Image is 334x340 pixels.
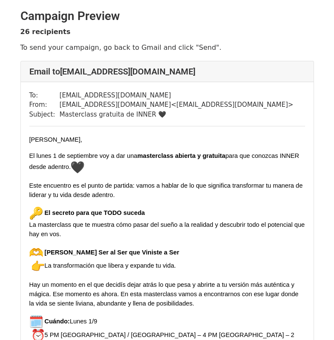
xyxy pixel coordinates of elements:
h2: Campaign Preview [20,9,314,23]
span: Cuándo: [45,318,70,325]
img: 🗓 [29,315,43,329]
img: 🫶 [29,246,43,260]
span: La masterclass que te muestra cómo pasar del sueño a la realidad y descubrir todo el potencial qu... [29,221,307,237]
span: Lunes 1/9 [70,318,97,325]
td: Subject: [29,110,60,120]
span: La transformación que libera y expande tu vida. [29,262,176,269]
span: masterclass abierta y gratuita [137,152,226,159]
td: Masterclass gratuita de INNER 🖤 [60,110,294,120]
span: El secreto para que TODO suceda [45,209,145,216]
span: [PERSON_NAME] Ser al Ser que Viniste a Ser [45,249,180,255]
p: To send your campaign, go back to Gmail and click "Send". [20,43,314,52]
img: 🖤 [71,160,84,174]
td: [EMAIL_ADDRESS][DOMAIN_NAME] < [EMAIL_ADDRESS][DOMAIN_NAME] > [60,100,294,110]
td: [EMAIL_ADDRESS][DOMAIN_NAME] [60,91,294,100]
h4: Email to [EMAIL_ADDRESS][DOMAIN_NAME] [29,66,305,77]
img: 👉 [31,260,45,273]
img: 🔑 [29,206,43,220]
span: Hay un momento en el que decidís dejar atrás lo que pesa y abrirte a tu versión más auténtica y m... [29,281,300,307]
td: To: [29,91,60,100]
strong: 26 recipients [20,28,71,36]
td: From: [29,100,60,110]
span: El lunes 1 de septiembre voy a dar una [29,152,137,159]
span: [PERSON_NAME], [29,136,83,143]
span: Este encuentro es el punto de partida: vamos a hablar de lo que significa transformar tu manera d... [29,182,305,198]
